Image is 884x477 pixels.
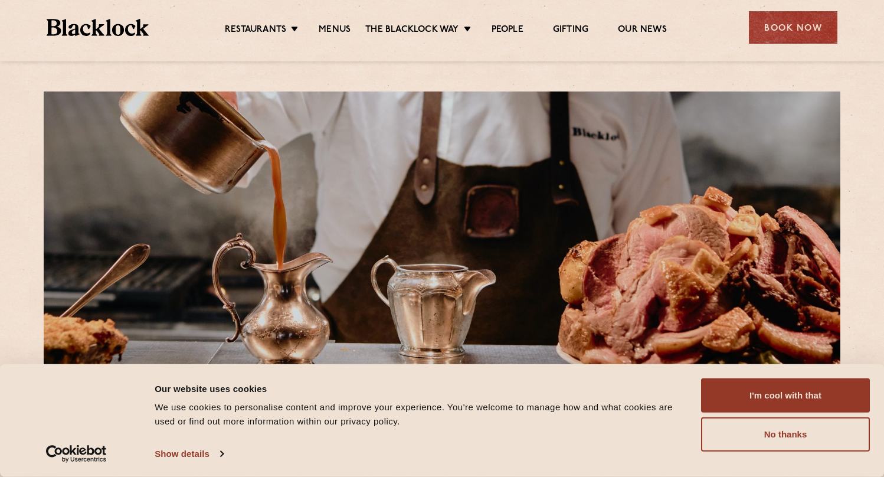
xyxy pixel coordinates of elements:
[365,24,459,37] a: The Blacklock Way
[701,378,870,413] button: I'm cool with that
[47,19,149,36] img: BL_Textured_Logo-footer-cropped.svg
[701,417,870,452] button: No thanks
[749,11,837,44] div: Book Now
[25,445,128,463] a: Usercentrics Cookiebot - opens in a new window
[319,24,351,37] a: Menus
[225,24,286,37] a: Restaurants
[155,445,223,463] a: Show details
[155,381,687,396] div: Our website uses cookies
[492,24,523,37] a: People
[553,24,588,37] a: Gifting
[618,24,667,37] a: Our News
[155,400,687,429] div: We use cookies to personalise content and improve your experience. You're welcome to manage how a...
